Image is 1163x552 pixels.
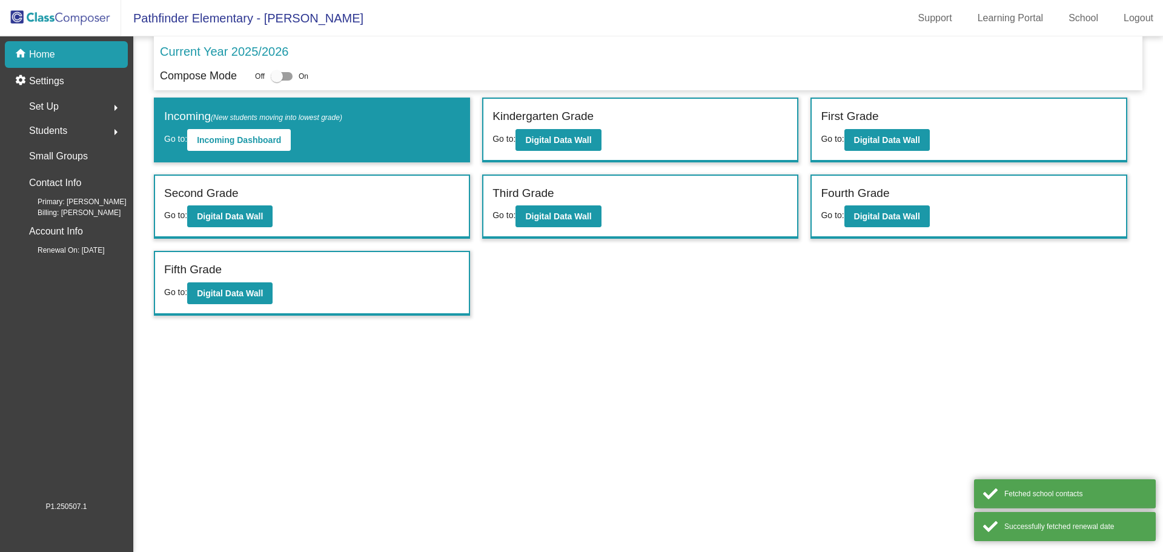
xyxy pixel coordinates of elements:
[187,129,291,151] button: Incoming Dashboard
[164,108,342,125] label: Incoming
[492,108,594,125] label: Kindergarten Grade
[1004,488,1147,499] div: Fetched school contacts
[29,223,83,240] p: Account Info
[492,210,515,220] span: Go to:
[844,129,930,151] button: Digital Data Wall
[29,74,64,88] p: Settings
[164,185,239,202] label: Second Grade
[197,211,263,221] b: Digital Data Wall
[968,8,1053,28] a: Learning Portal
[15,47,29,62] mat-icon: home
[1114,8,1163,28] a: Logout
[1059,8,1108,28] a: School
[821,185,889,202] label: Fourth Grade
[187,282,273,304] button: Digital Data Wall
[164,210,187,220] span: Go to:
[18,196,127,207] span: Primary: [PERSON_NAME]
[844,205,930,227] button: Digital Data Wall
[525,135,591,145] b: Digital Data Wall
[164,261,222,279] label: Fifth Grade
[854,135,920,145] b: Digital Data Wall
[515,205,601,227] button: Digital Data Wall
[18,245,104,256] span: Renewal On: [DATE]
[909,8,962,28] a: Support
[108,101,123,115] mat-icon: arrow_right
[492,134,515,144] span: Go to:
[29,47,55,62] p: Home
[821,134,844,144] span: Go to:
[160,42,288,61] p: Current Year 2025/2026
[164,134,187,144] span: Go to:
[211,113,342,122] span: (New students moving into lowest grade)
[18,207,121,218] span: Billing: [PERSON_NAME]
[255,71,265,82] span: Off
[15,74,29,88] mat-icon: settings
[29,122,67,139] span: Students
[108,125,123,139] mat-icon: arrow_right
[854,211,920,221] b: Digital Data Wall
[197,288,263,298] b: Digital Data Wall
[821,210,844,220] span: Go to:
[29,175,81,191] p: Contact Info
[515,129,601,151] button: Digital Data Wall
[525,211,591,221] b: Digital Data Wall
[299,71,308,82] span: On
[197,135,281,145] b: Incoming Dashboard
[187,205,273,227] button: Digital Data Wall
[492,185,554,202] label: Third Grade
[29,148,88,165] p: Small Groups
[821,108,878,125] label: First Grade
[164,287,187,297] span: Go to:
[121,8,363,28] span: Pathfinder Elementary - [PERSON_NAME]
[1004,521,1147,532] div: Successfully fetched renewal date
[29,98,59,115] span: Set Up
[160,68,237,84] p: Compose Mode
